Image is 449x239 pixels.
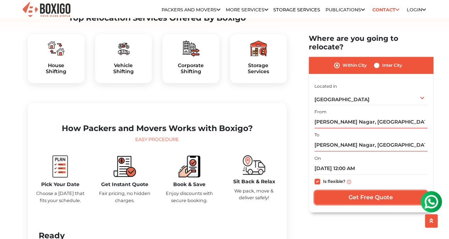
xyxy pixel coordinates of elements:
[325,7,365,12] a: Publications
[49,155,71,178] img: boxigo_packers_and_movers_plan
[168,63,214,75] a: CorporateShifting
[314,162,427,175] input: Moving date
[101,63,146,75] a: VehicleShifting
[314,191,427,204] input: Get Free Quote
[115,40,132,57] img: boxigo_packers_and_movers_plan
[161,7,220,12] a: Packers and Movers
[382,61,402,70] label: Inter City
[314,139,427,151] input: Select Building or Nearest Landmark
[33,63,79,75] h5: House Shifting
[114,155,136,178] img: boxigo_packers_and_movers_compare
[33,124,281,133] h2: How Packers and Movers Works with Boxigo?
[182,40,199,57] img: boxigo_packers_and_movers_plan
[343,61,367,70] label: Within City
[227,188,281,201] p: We pack, move & deliver safely!
[178,155,201,178] img: boxigo_packers_and_movers_book
[425,214,438,228] button: scroll up
[243,155,265,175] img: boxigo_packers_and_movers_move
[98,190,152,203] p: Fair pricing, no hidden charges.
[347,179,351,184] img: info
[33,190,87,203] p: Choose a [DATE] that fits your schedule.
[48,40,65,57] img: boxigo_packers_and_movers_plan
[314,132,319,138] label: To
[314,83,337,89] label: Located in
[33,63,79,75] a: HouseShifting
[22,1,71,18] img: Boxigo
[314,116,427,128] input: Select Building or Nearest Landmark
[323,177,345,185] label: Is flexible?
[101,63,146,75] h5: Vehicle Shifting
[168,63,214,75] h5: Corporate Shifting
[314,155,321,162] label: On
[314,109,327,115] label: From
[163,190,217,203] p: Enjoy discounts with secure booking.
[370,4,401,15] a: Contact
[33,136,281,143] div: Easy Procedure
[236,63,281,75] a: StorageServices
[227,179,281,185] h5: Sit Back & Relax
[163,181,217,188] h5: Book & Save
[273,7,320,12] a: Storage Services
[314,96,369,103] span: [GEOGRAPHIC_DATA]
[33,181,87,188] h5: Pick Your Date
[250,40,267,57] img: boxigo_packers_and_movers_plan
[406,7,426,12] a: Login
[7,7,21,21] img: whatsapp-icon.svg
[226,7,268,12] a: More services
[98,181,152,188] h5: Get Instant Quote
[236,63,281,75] h5: Storage Services
[309,34,433,51] h2: Where are you going to relocate?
